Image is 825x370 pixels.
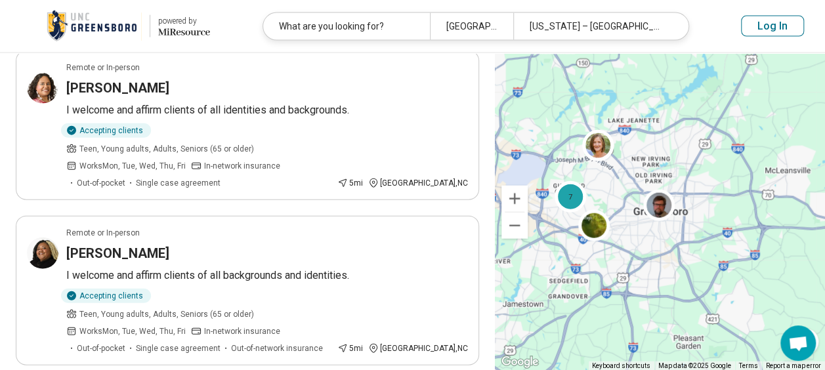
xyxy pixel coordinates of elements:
p: Remote or In-person [66,62,140,73]
h3: [PERSON_NAME] [66,244,169,262]
div: 5 mi [337,177,363,189]
span: In-network insurance [204,325,280,337]
span: In-network insurance [204,160,280,172]
span: Teen, Young adults, Adults, Seniors (65 or older) [79,143,254,155]
span: Out-of-network insurance [231,342,323,354]
p: Remote or In-person [66,227,140,239]
div: powered by [158,15,210,27]
div: [GEOGRAPHIC_DATA] , NC [368,342,468,354]
div: 7 [554,181,585,213]
span: Single case agreement [136,177,221,189]
div: Accepting clients [61,289,151,303]
div: [GEOGRAPHIC_DATA] , NC [368,177,468,189]
div: [GEOGRAPHIC_DATA], [GEOGRAPHIC_DATA] [430,13,513,40]
p: I welcome and affirm clients of all identities and backgrounds. [66,102,468,118]
span: Works Mon, Tue, Wed, Thu, Fri [79,325,186,337]
span: Out-of-pocket [77,177,125,189]
img: UNC Greensboro [47,10,142,42]
div: 5 mi [337,342,363,354]
a: UNC Greensboropowered by [21,10,210,42]
h3: [PERSON_NAME] [66,79,169,97]
span: Teen, Young adults, Adults, Seniors (65 or older) [79,308,254,320]
a: Terms (opens in new tab) [739,362,758,369]
p: I welcome and affirm clients of all backgrounds and identities. [66,268,468,283]
div: Open chat [780,325,816,361]
span: Out-of-pocket [77,342,125,354]
div: Accepting clients [61,123,151,138]
button: Zoom in [501,186,528,212]
span: Map data ©2025 Google [658,362,731,369]
div: What are you looking for? [263,13,430,40]
a: Report a map error [766,362,821,369]
button: Zoom out [501,213,528,239]
div: [US_STATE] – [GEOGRAPHIC_DATA] [513,13,680,40]
span: Works Mon, Tue, Wed, Thu, Fri [79,160,186,172]
span: Single case agreement [136,342,221,354]
button: Log In [741,16,804,37]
